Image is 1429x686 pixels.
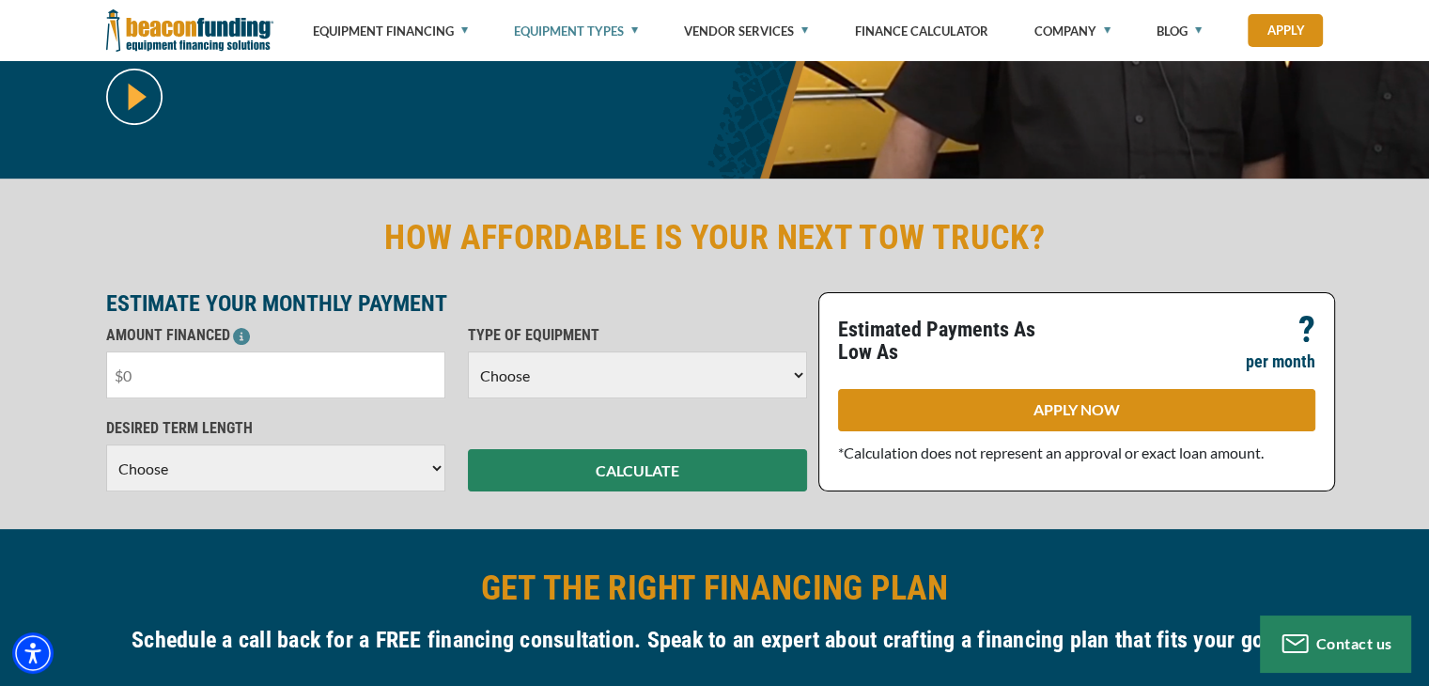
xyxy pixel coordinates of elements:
[1246,351,1315,373] p: per month
[106,567,1324,610] h2: GET THE RIGHT FINANCING PLAN
[106,292,807,315] p: ESTIMATE YOUR MONTHLY PAYMENT
[106,216,1324,259] h2: HOW AFFORDABLE IS YOUR NEXT TOW TRUCK?
[838,444,1264,461] span: *Calculation does not represent an approval or exact loan amount.
[468,449,807,491] button: CALCULATE
[1316,634,1392,652] span: Contact us
[106,351,445,398] input: $0
[838,389,1315,431] a: APPLY NOW
[1260,616,1410,672] button: Contact us
[1248,14,1323,47] a: Apply
[106,417,445,440] p: DESIRED TERM LENGTH
[106,624,1324,656] h4: Schedule a call back for a FREE financing consultation. Speak to an expert about crafting a finan...
[106,69,163,125] img: video modal pop-up play button
[838,319,1065,364] p: Estimated Payments As Low As
[1298,319,1315,341] p: ?
[468,324,807,347] p: TYPE OF EQUIPMENT
[12,632,54,674] div: Accessibility Menu
[106,324,445,347] p: AMOUNT FINANCED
